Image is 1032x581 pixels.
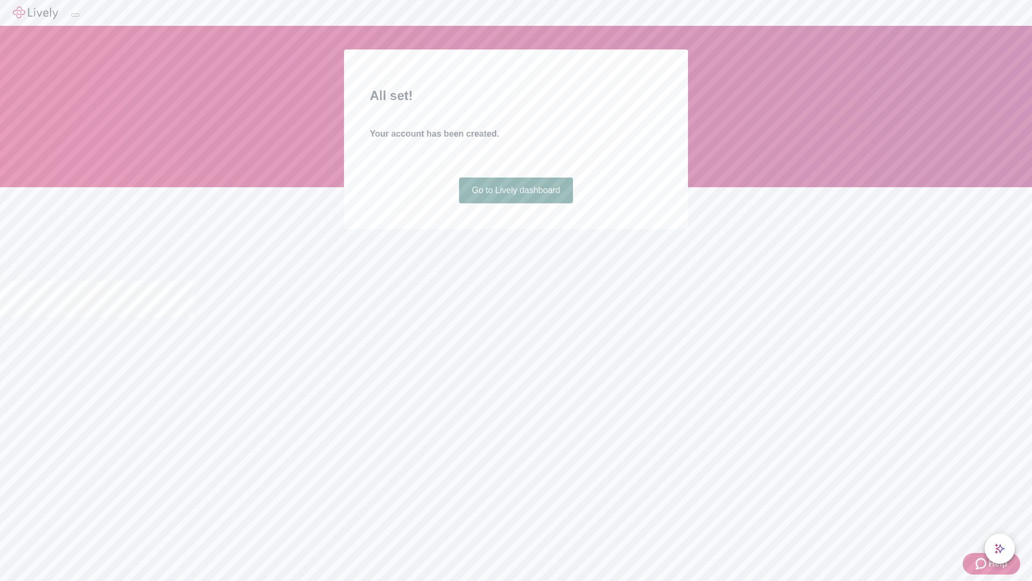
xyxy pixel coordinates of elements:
[976,557,988,570] svg: Zendesk support icon
[370,86,662,105] h2: All set!
[71,13,80,17] button: Log out
[988,557,1007,570] span: Help
[963,553,1020,575] button: Zendesk support iconHelp
[985,534,1015,564] button: chat
[459,178,574,203] a: Go to Lively dashboard
[994,543,1005,554] svg: Lively AI Assistant
[13,6,58,19] img: Lively
[370,127,662,140] h4: Your account has been created.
